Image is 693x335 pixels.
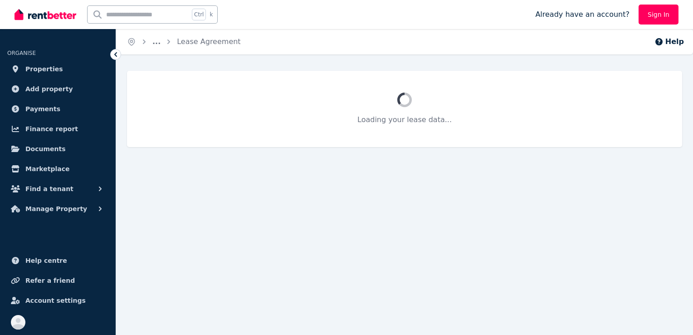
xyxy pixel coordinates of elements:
a: Marketplace [7,160,108,178]
span: Help centre [25,255,67,266]
a: Sign In [639,5,678,25]
a: Account settings [7,291,108,310]
span: Account settings [25,295,86,306]
span: Properties [25,64,63,74]
span: Payments [25,103,60,114]
span: ORGANISE [7,50,36,56]
span: k [210,11,213,18]
button: Find a tenant [7,180,108,198]
span: Refer a friend [25,275,75,286]
span: Manage Property [25,203,87,214]
button: Manage Property [7,200,108,218]
a: Help centre [7,251,108,270]
span: Already have an account? [535,9,630,20]
a: Add property [7,80,108,98]
span: Ctrl [192,9,206,20]
span: Finance report [25,123,78,134]
p: Loading your lease data... [149,114,660,125]
span: Find a tenant [25,183,73,194]
a: Refer a friend [7,271,108,290]
span: Marketplace [25,163,69,174]
button: Help [654,36,684,47]
a: Lease Agreement [177,37,240,46]
span: Documents [25,143,66,154]
a: Payments [7,100,108,118]
a: ... [152,37,161,46]
a: Documents [7,140,108,158]
a: Properties [7,60,108,78]
span: Add property [25,84,73,94]
nav: Breadcrumb [116,29,252,54]
img: RentBetter [15,8,76,21]
a: Finance report [7,120,108,138]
